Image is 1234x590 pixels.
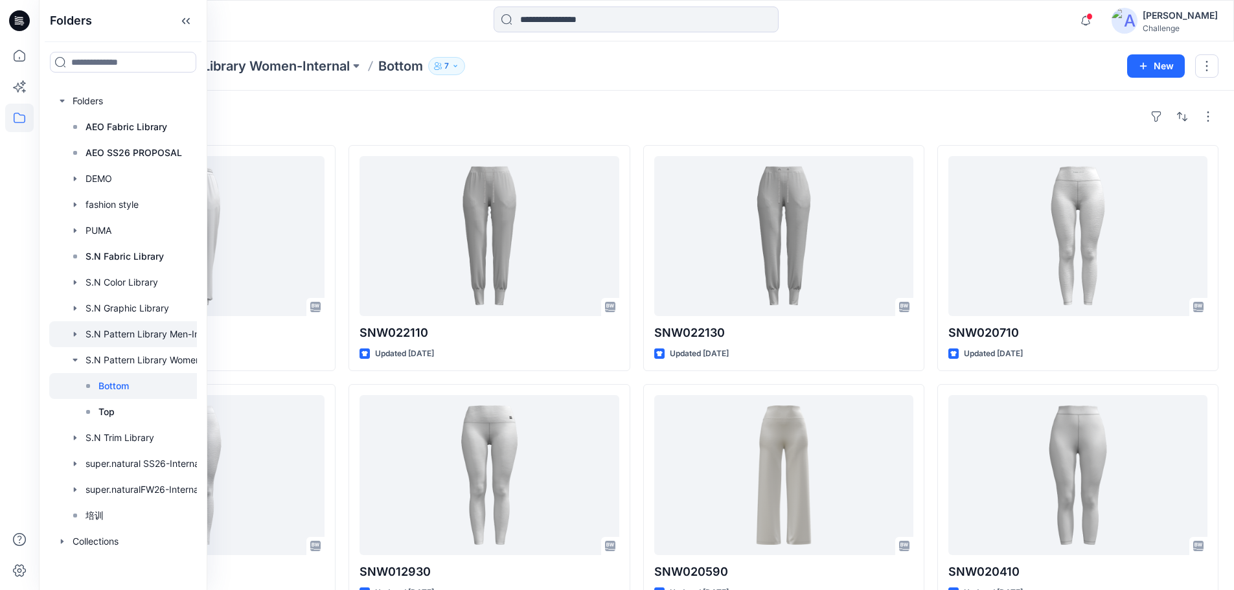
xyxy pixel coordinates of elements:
p: AEO SS26 PROPOSAL [86,145,182,161]
div: Challenge [1143,23,1218,33]
p: 7 [444,59,449,73]
p: SNW020710 [948,324,1207,342]
button: 7 [428,57,465,75]
div: [PERSON_NAME] [1143,8,1218,23]
p: SNW012930 [360,563,619,581]
p: SNW020410 [948,563,1207,581]
a: SNW012930 [360,395,619,555]
p: Bottom [98,378,129,394]
a: S.N Pattern Library Women-Internal [129,57,350,75]
p: Bottom [378,57,423,75]
p: SNW022130 [654,324,913,342]
a: SNW020710 [948,156,1207,316]
p: Updated [DATE] [964,347,1023,361]
p: Updated [DATE] [375,347,434,361]
p: AEO Fabric Library [86,119,167,135]
button: New [1127,54,1185,78]
p: Top [98,404,115,420]
a: SNW022110 [360,156,619,316]
a: SNW022130 [654,156,913,316]
p: Updated [DATE] [670,347,729,361]
p: S.N Fabric Library [86,249,164,264]
p: 培训 [86,508,104,523]
a: SNW020410 [948,395,1207,555]
a: SNW020590 [654,395,913,555]
p: SNW022110 [360,324,619,342]
p: SNW020590 [654,563,913,581]
img: avatar [1112,8,1137,34]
